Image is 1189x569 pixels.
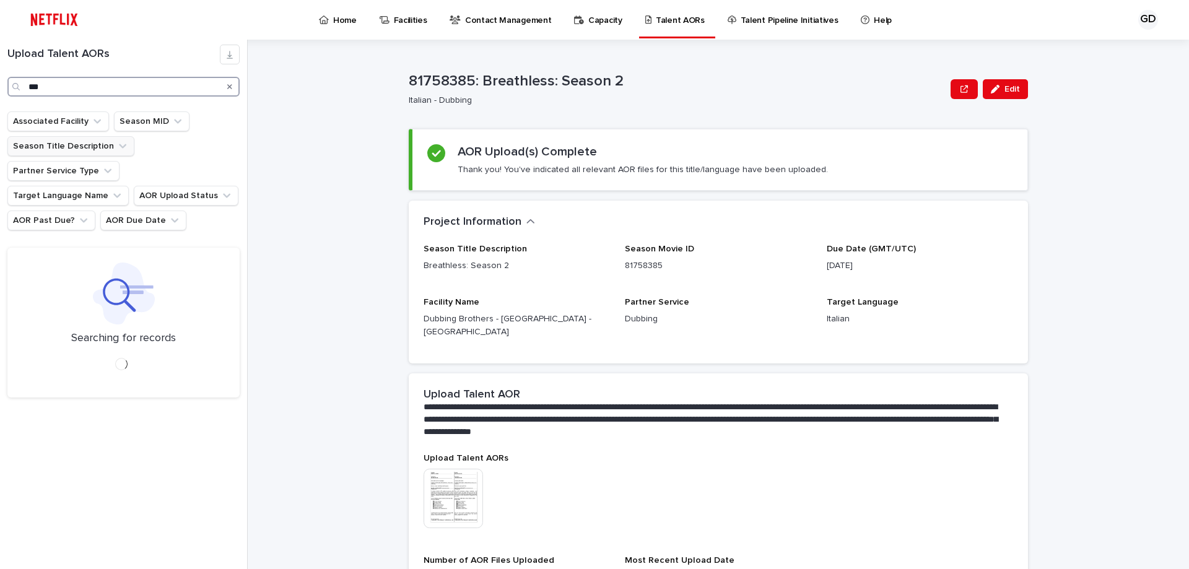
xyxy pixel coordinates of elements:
[424,454,508,463] span: Upload Talent AORs
[424,215,521,229] h2: Project Information
[625,556,734,565] span: Most Recent Upload Date
[625,313,811,326] p: Dubbing
[409,95,941,106] p: Italian - Dubbing
[134,186,238,206] button: AOR Upload Status
[827,313,1013,326] p: Italian
[114,111,189,131] button: Season MID
[625,259,811,272] p: 81758385
[424,259,610,272] p: Breathless: Season 2
[7,111,109,131] button: Associated Facility
[424,298,479,306] span: Facility Name
[7,136,134,156] button: Season Title Description
[1138,10,1158,30] div: GD
[1004,85,1020,93] span: Edit
[424,313,610,339] p: Dubbing Brothers - [GEOGRAPHIC_DATA] - [GEOGRAPHIC_DATA]
[625,298,689,306] span: Partner Service
[625,245,694,253] span: Season Movie ID
[7,161,120,181] button: Partner Service Type
[827,298,899,306] span: Target Language
[983,79,1028,99] button: Edit
[7,48,220,61] h1: Upload Talent AORs
[7,211,95,230] button: AOR Past Due?
[71,332,176,345] p: Searching for records
[100,211,186,230] button: AOR Due Date
[827,245,916,253] span: Due Date (GMT/UTC)
[7,186,129,206] button: Target Language Name
[7,77,240,97] input: Search
[424,388,520,402] h2: Upload Talent AOR
[424,556,554,565] span: Number of AOR Files Uploaded
[25,7,84,32] img: ifQbXi3ZQGMSEF7WDB7W
[827,259,1013,272] p: [DATE]
[409,72,946,90] p: 81758385: Breathless: Season 2
[424,245,527,253] span: Season Title Description
[458,144,597,159] h2: AOR Upload(s) Complete
[458,164,828,175] p: Thank you! You've indicated all relevant AOR files for this title/language have been uploaded.
[424,215,535,229] button: Project Information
